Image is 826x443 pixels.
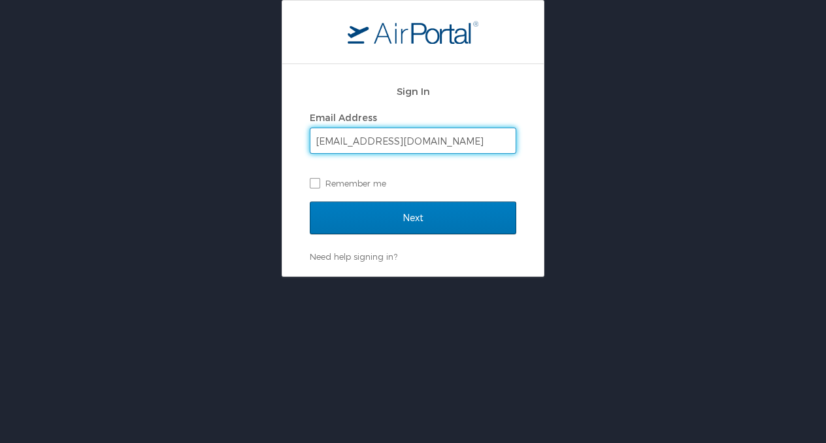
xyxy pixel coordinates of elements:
[310,173,516,193] label: Remember me
[310,202,516,234] input: Next
[310,112,377,123] label: Email Address
[310,84,516,99] h2: Sign In
[310,251,397,262] a: Need help signing in?
[348,20,478,44] img: logo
